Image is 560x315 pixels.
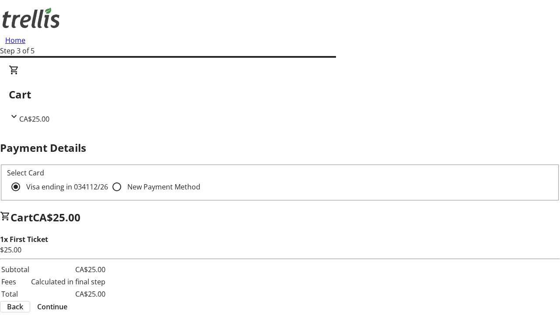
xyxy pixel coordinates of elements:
[1,264,30,275] td: Subtotal
[1,276,30,287] td: Fees
[10,210,33,224] span: Cart
[9,87,551,102] h2: Cart
[37,301,67,312] span: Continue
[9,65,551,124] div: CartCA$25.00
[31,264,106,275] td: CA$25.00
[7,168,553,178] div: Select Card
[26,182,108,192] span: Visa ending in 0341
[7,301,23,312] span: Back
[31,288,106,300] td: CA$25.00
[33,210,80,224] span: CA$25.00
[31,276,106,287] td: Calculated in final step
[30,301,74,312] button: Continue
[126,182,200,192] label: New Payment Method
[1,288,30,300] td: Total
[19,114,49,124] span: CA$25.00
[90,182,108,192] span: 12/26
